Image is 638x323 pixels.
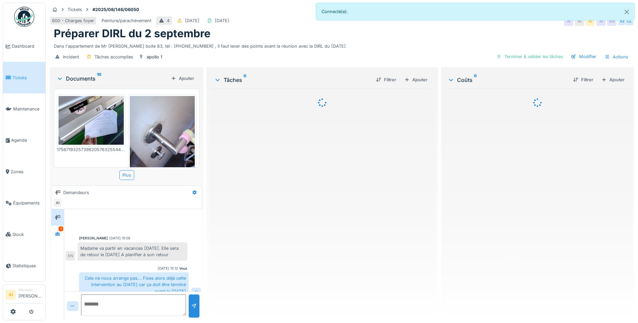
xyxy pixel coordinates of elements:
div: Modifier [568,52,599,61]
div: Terminer & valider les tâches [494,52,566,61]
span: Dashboard [12,43,43,49]
div: 600 - Charges foyer [52,17,94,24]
div: KE [618,16,627,26]
div: EN [66,251,75,261]
a: AI Manager[PERSON_NAME] [6,287,43,304]
div: Filtrer [373,75,399,84]
div: Plus [119,170,134,180]
div: apollo 1 [147,54,162,60]
span: Tickets [12,75,43,81]
div: Tâches [214,76,371,84]
h1: Préparer DIRL du 2 septembre [54,27,211,40]
div: AI [575,16,584,26]
span: Statistiques [12,263,43,269]
div: Manager [18,287,43,292]
div: [DATE] [185,17,199,24]
a: Maintenance [3,93,45,125]
a: Équipements [3,187,45,219]
button: Close [619,3,634,21]
div: AI [596,16,606,26]
img: Badge_color-CXgf-gQk.svg [14,7,34,27]
span: Stock [12,231,43,238]
div: AI [564,16,573,26]
div: Documents [57,75,168,83]
sup: 10 [97,75,102,83]
div: 1756719325739620576325544696940.jpg [57,146,125,153]
div: AI [586,16,595,26]
div: AI [191,288,201,297]
strong: #2025/08/146/06050 [90,6,142,13]
span: Agenda [11,137,43,143]
div: Vous [179,266,187,271]
sup: 0 [474,76,477,84]
a: Agenda [3,125,45,156]
div: CL [625,16,634,26]
div: Ajouter [402,75,430,84]
span: Équipements [13,200,43,206]
li: AI [6,290,16,300]
span: Maintenance [13,106,43,112]
div: [DATE] [215,17,229,24]
div: [PERSON_NAME] [79,236,108,241]
div: Cela ne nous arrange pas... Fixes alors déjà cette intervention au [DATE] car ça doit être termin... [79,272,189,297]
a: Tickets [3,62,45,93]
div: Connecté(e). [316,3,635,20]
div: Ajouter [168,74,197,83]
div: Dans l'appartement de Mr [PERSON_NAME] boite 83, tél : [PHONE_NUMBER] , il faut lever des points ... [54,40,630,49]
a: Stock [3,219,45,250]
div: Ajouter [599,75,627,84]
div: Peinture/parachèvement [102,17,151,24]
div: Actions [602,52,631,62]
img: wtmsb98sbqwtpulin54uii89p126 [59,96,124,145]
div: 4 [167,17,170,24]
div: [DATE] 15:08 [109,236,130,241]
a: Zones [3,156,45,187]
li: [PERSON_NAME] [18,287,43,302]
div: AI [53,198,62,207]
div: Incident [63,54,79,60]
div: [DATE] 15:12 [158,266,178,271]
sup: 0 [243,76,247,84]
div: Demandeurs [63,189,89,196]
span: Zones [11,169,43,175]
a: Dashboard [3,31,45,62]
div: Coûts [448,76,568,84]
a: Statistiques [3,250,45,281]
div: EN [607,16,616,26]
div: Tickets [68,6,82,13]
div: Filtrer [570,75,596,84]
img: pzqpss5yje1vvqqho6rlk9ytx8zt [130,96,195,183]
div: Tâches accomplies [95,54,133,60]
div: 1 [59,226,63,231]
div: Madame va partir en vacances [DATE]. Elle sera de retour le [DATE] A planifier à son retour [78,242,187,261]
